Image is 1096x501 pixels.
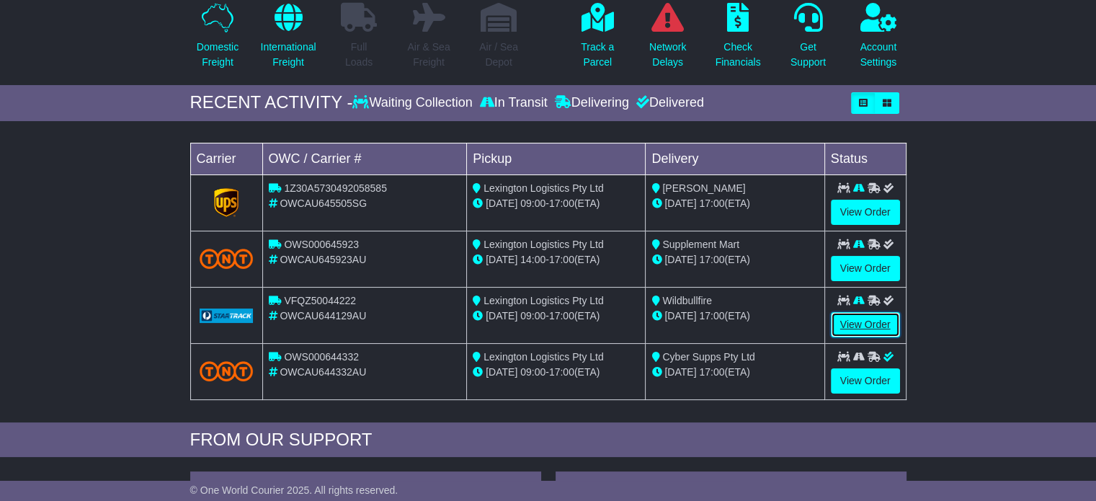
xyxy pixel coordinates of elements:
span: 1Z30A5730492058585 [284,182,386,194]
span: Cyber Supps Pty Ltd [662,351,754,363]
a: DomesticFreight [196,2,239,78]
span: [DATE] [664,198,696,209]
p: Track a Parcel [581,40,614,70]
img: TNT_Domestic.png [200,249,254,268]
td: Delivery [646,143,824,174]
div: (ETA) [651,196,818,211]
p: Full Loads [341,40,377,70]
a: Track aParcel [580,2,615,78]
div: (ETA) [651,252,818,267]
div: Waiting Collection [352,95,476,111]
span: [DATE] [486,254,517,265]
span: [DATE] [486,366,517,378]
div: In Transit [476,95,551,111]
span: 17:00 [549,254,574,265]
span: VFQZ50044222 [284,295,356,306]
a: View Order [831,368,900,394]
p: International Freight [260,40,316,70]
div: - (ETA) [473,309,639,324]
p: Air & Sea Freight [407,40,450,70]
a: NetworkDelays [649,2,687,78]
span: [DATE] [664,310,696,322]
span: © One World Courier 2025. All rights reserved. [190,484,398,496]
span: [DATE] [486,310,517,322]
p: Domestic Freight [197,40,239,70]
span: OWCAU644332AU [280,366,366,378]
div: FROM OUR SUPPORT [190,430,906,451]
a: View Order [831,312,900,337]
span: OWCAU644129AU [280,310,366,322]
div: Delivering [551,95,633,111]
td: OWC / Carrier # [262,143,467,174]
span: 17:00 [699,366,724,378]
div: - (ETA) [473,365,639,380]
span: [DATE] [664,254,696,265]
span: [DATE] [664,366,696,378]
a: GetSupport [790,2,827,78]
p: Get Support [790,40,826,70]
p: Network Delays [649,40,686,70]
span: OWS000645923 [284,239,359,250]
img: GetCarrierServiceLogo [214,188,239,217]
span: 09:00 [520,366,545,378]
p: Check Financials [716,40,761,70]
span: Lexington Logistics Pty Ltd [484,351,604,363]
span: 14:00 [520,254,545,265]
span: OWCAU645505SG [280,198,367,209]
span: 09:00 [520,310,545,322]
td: Status [824,143,906,174]
span: 09:00 [520,198,545,209]
span: 17:00 [549,366,574,378]
a: View Order [831,200,900,225]
a: InternationalFreight [259,2,316,78]
span: 17:00 [699,254,724,265]
span: 17:00 [549,310,574,322]
td: Pickup [467,143,646,174]
a: CheckFinancials [715,2,762,78]
a: AccountSettings [860,2,898,78]
span: [PERSON_NAME] [662,182,745,194]
img: GetCarrierServiceLogo [200,309,254,323]
span: OWCAU645923AU [280,254,366,265]
div: (ETA) [651,309,818,324]
div: - (ETA) [473,196,639,211]
span: Supplement Mart [662,239,739,250]
span: Lexington Logistics Pty Ltd [484,295,604,306]
p: Air / Sea Depot [479,40,518,70]
span: Wildbullfire [662,295,711,306]
div: - (ETA) [473,252,639,267]
span: Lexington Logistics Pty Ltd [484,239,604,250]
img: TNT_Domestic.png [200,361,254,381]
span: [DATE] [486,198,517,209]
span: 17:00 [699,198,724,209]
span: 17:00 [699,310,724,322]
a: View Order [831,256,900,281]
span: 17:00 [549,198,574,209]
p: Account Settings [860,40,897,70]
td: Carrier [190,143,262,174]
span: Lexington Logistics Pty Ltd [484,182,604,194]
div: (ETA) [651,365,818,380]
span: OWS000644332 [284,351,359,363]
div: RECENT ACTIVITY - [190,92,353,113]
div: Delivered [633,95,704,111]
